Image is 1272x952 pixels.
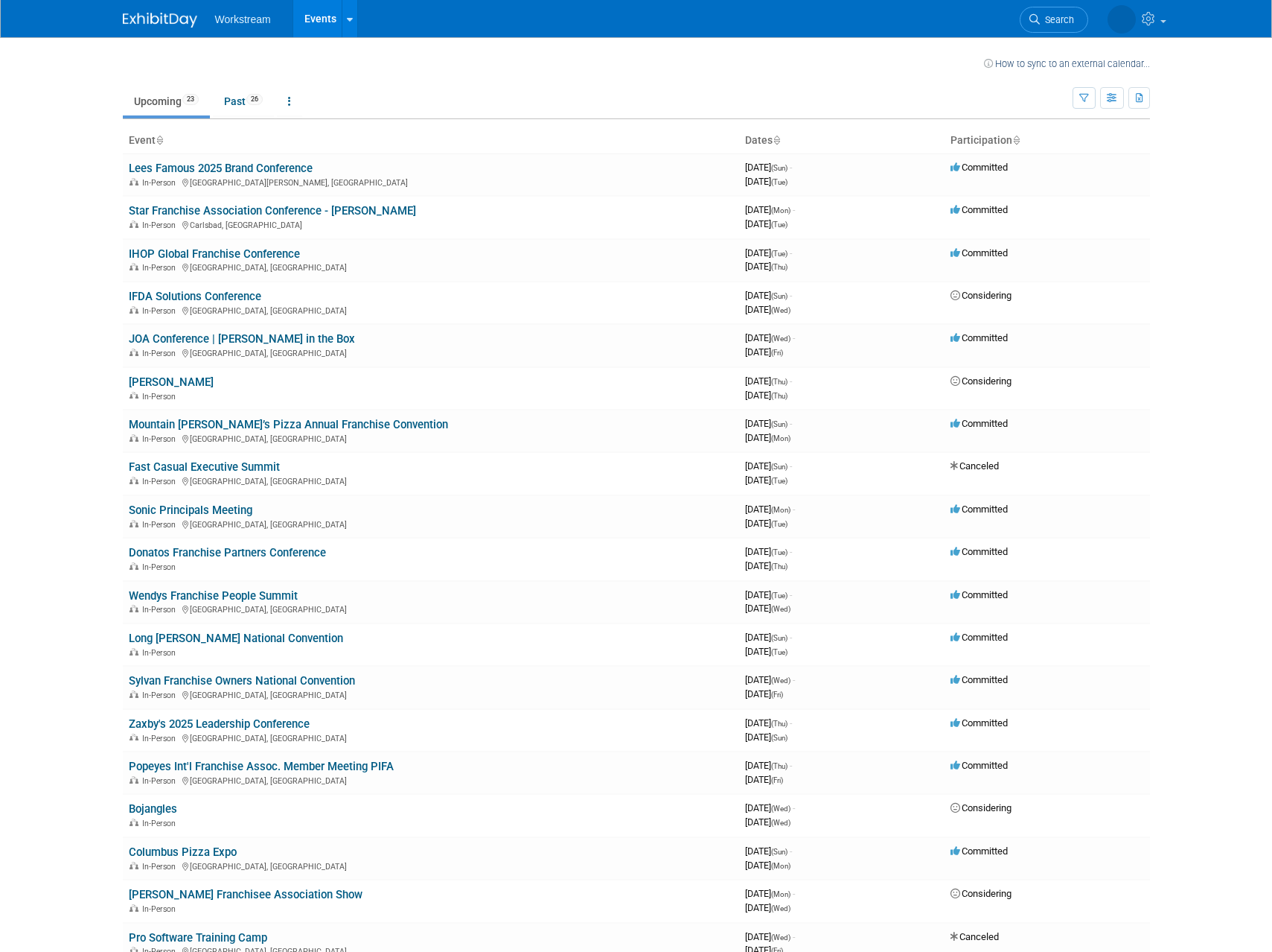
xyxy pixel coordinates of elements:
img: In-Person Event [130,220,138,228]
a: Search [1020,7,1088,33]
img: In-Person Event [130,819,138,826]
a: Pro Software Training Camp [129,931,267,945]
a: IHOP Global Franchise Conference [129,247,300,261]
th: Event [123,128,739,153]
span: - [790,760,792,771]
span: In-Person [142,434,180,444]
span: (Wed) [771,306,790,314]
span: [DATE] [745,845,792,857]
span: [DATE] [745,475,787,486]
span: (Fri) [771,776,783,784]
span: In-Person [142,691,180,700]
span: [DATE] [745,589,792,600]
span: Committed [950,162,1008,173]
span: - [793,204,795,215]
span: [DATE] [745,546,792,557]
span: - [793,888,795,899]
span: - [793,504,795,515]
div: [GEOGRAPHIC_DATA], [GEOGRAPHIC_DATA] [129,432,733,444]
span: (Sun) [771,164,787,172]
span: [DATE] [745,218,787,229]
span: - [790,418,792,429]
img: In-Person Event [130,434,138,442]
span: In-Person [142,220,180,230]
span: [DATE] [745,290,792,301]
span: Considering [950,290,1011,301]
div: [GEOGRAPHIC_DATA], [GEOGRAPHIC_DATA] [129,346,733,358]
img: In-Person Event [130,263,138,270]
span: In-Person [142,477,180,486]
span: (Mon) [771,890,790,898]
span: (Tue) [771,648,787,656]
span: (Fri) [771,691,783,699]
div: [GEOGRAPHIC_DATA][PERSON_NAME], [GEOGRAPHIC_DATA] [129,176,733,188]
div: [GEOGRAPHIC_DATA], [GEOGRAPHIC_DATA] [129,475,733,486]
span: [DATE] [745,460,792,472]
span: (Mon) [771,506,790,514]
span: [DATE] [745,304,790,315]
a: Mountain [PERSON_NAME]’s Pizza Annual Franchise Convention [129,418,448,431]
span: (Wed) [771,805,790,813]
span: (Wed) [771,334,790,343]
a: Bojangles [129,802,177,816]
span: [DATE] [745,176,787,187]
span: (Tue) [771,548,787,556]
span: Committed [950,760,1008,771]
div: [GEOGRAPHIC_DATA], [GEOGRAPHIC_DATA] [129,688,733,700]
span: [DATE] [745,674,795,685]
span: (Sun) [771,734,787,742]
span: [DATE] [745,902,790,913]
span: [DATE] [745,717,792,729]
a: Long [PERSON_NAME] National Convention [129,632,343,645]
a: IFDA Solutions Conference [129,290,261,303]
span: - [793,802,795,813]
a: Past26 [213,87,274,115]
span: In-Person [142,819,180,828]
img: In-Person Event [130,178,138,185]
span: [DATE] [745,931,795,942]
span: 26 [246,94,263,105]
div: [GEOGRAPHIC_DATA], [GEOGRAPHIC_DATA] [129,732,733,743]
span: [DATE] [745,774,783,785]
span: [DATE] [745,688,783,699]
span: [DATE] [745,162,792,173]
a: How to sync to an external calendar... [984,58,1150,69]
span: Search [1040,14,1074,25]
span: - [793,674,795,685]
span: - [790,589,792,600]
span: In-Person [142,904,180,914]
span: [DATE] [745,332,795,343]
span: (Thu) [771,392,787,400]
span: Committed [950,674,1008,685]
span: (Tue) [771,250,787,258]
span: (Wed) [771,676,790,685]
div: [GEOGRAPHIC_DATA], [GEOGRAPHIC_DATA] [129,261,733,273]
th: Dates [739,128,945,153]
img: In-Person Event [130,605,138,612]
span: - [790,845,792,857]
span: Canceled [950,460,999,472]
img: In-Person Event [130,776,138,784]
a: Lees Famous 2025 Brand Conference [129,162,313,175]
span: (Sun) [771,292,787,300]
span: [DATE] [745,504,795,515]
img: In-Person Event [130,734,138,741]
span: Considering [950,375,1011,387]
div: [GEOGRAPHIC_DATA], [GEOGRAPHIC_DATA] [129,603,733,615]
div: [GEOGRAPHIC_DATA], [GEOGRAPHIC_DATA] [129,774,733,786]
a: Zaxby's 2025 Leadership Conference [129,717,310,731]
span: [DATE] [745,760,792,771]
span: (Sun) [771,634,787,642]
a: Columbus Pizza Expo [129,845,237,859]
span: (Sun) [771,463,787,471]
span: [DATE] [745,390,787,401]
img: In-Person Event [130,648,138,656]
span: (Tue) [771,477,787,485]
img: In-Person Event [130,477,138,484]
a: Popeyes Int'l Franchise Assoc. Member Meeting PIFA [129,760,394,773]
img: Marcelo Pinto [1108,5,1136,34]
span: (Tue) [771,520,787,528]
span: Committed [950,845,1008,857]
span: Canceled [950,931,999,942]
span: [DATE] [745,646,787,657]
